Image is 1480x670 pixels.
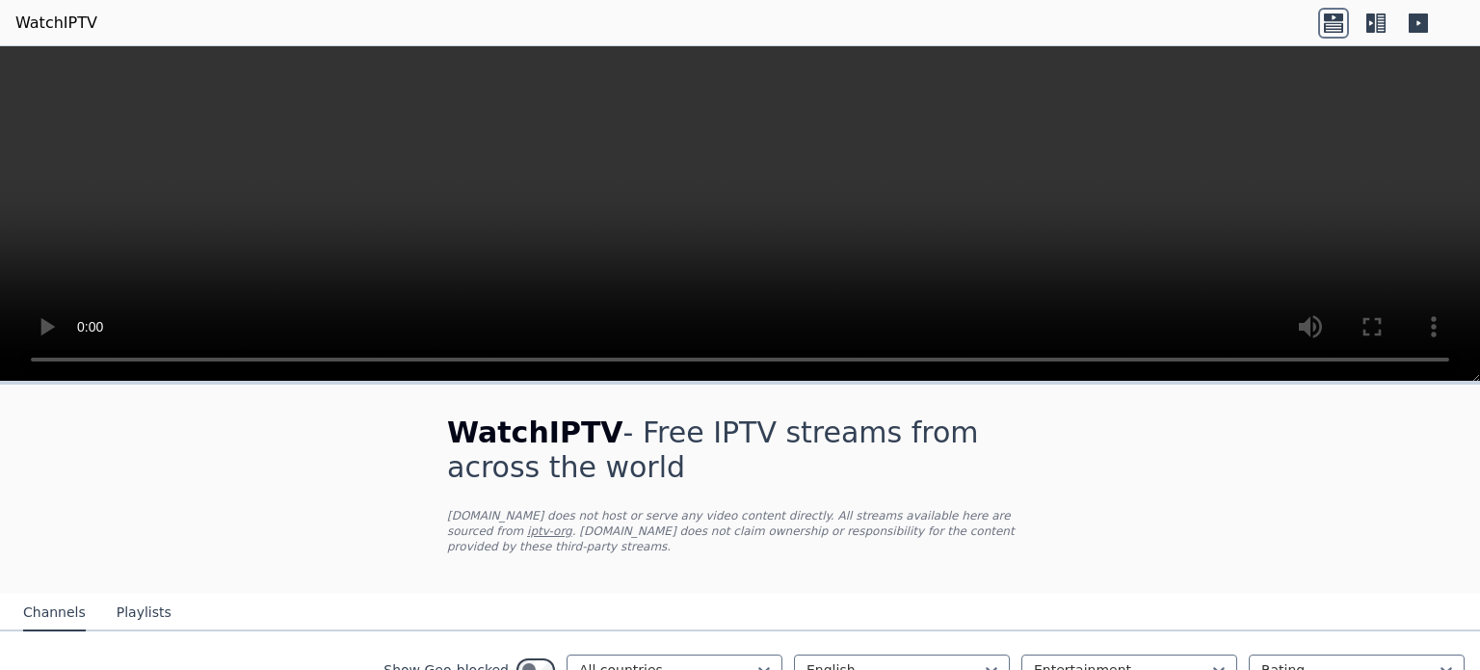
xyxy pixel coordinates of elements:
[23,595,86,631] button: Channels
[447,415,1033,485] h1: - Free IPTV streams from across the world
[117,595,172,631] button: Playlists
[15,12,97,35] a: WatchIPTV
[447,508,1033,554] p: [DOMAIN_NAME] does not host or serve any video content directly. All streams available here are s...
[527,524,572,538] a: iptv-org
[447,415,623,449] span: WatchIPTV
